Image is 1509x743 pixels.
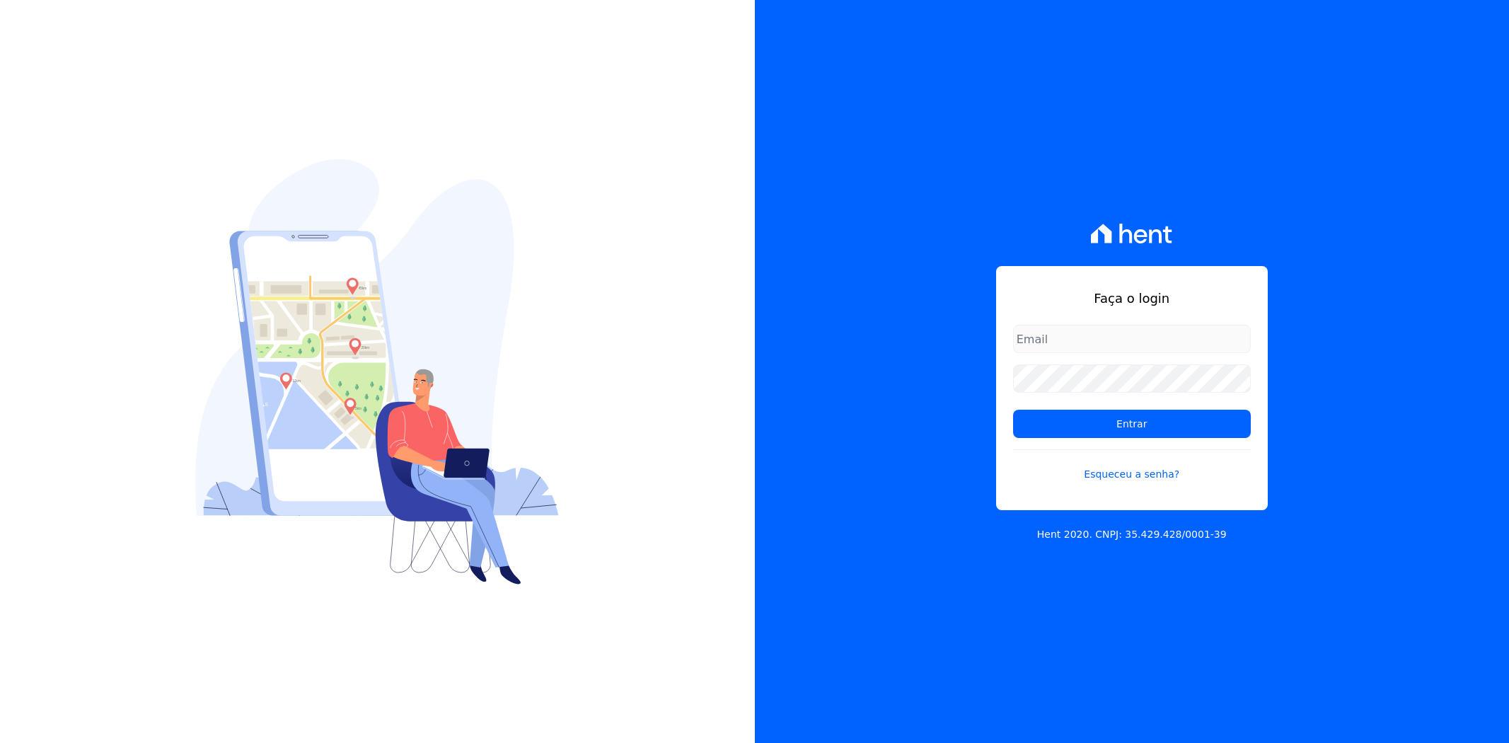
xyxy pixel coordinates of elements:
img: Login [195,159,559,584]
p: Hent 2020. CNPJ: 35.429.428/0001-39 [1037,527,1227,542]
input: Entrar [1013,410,1251,438]
a: Esqueceu a senha? [1013,449,1251,482]
input: Email [1013,325,1251,353]
h1: Faça o login [1013,289,1251,308]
